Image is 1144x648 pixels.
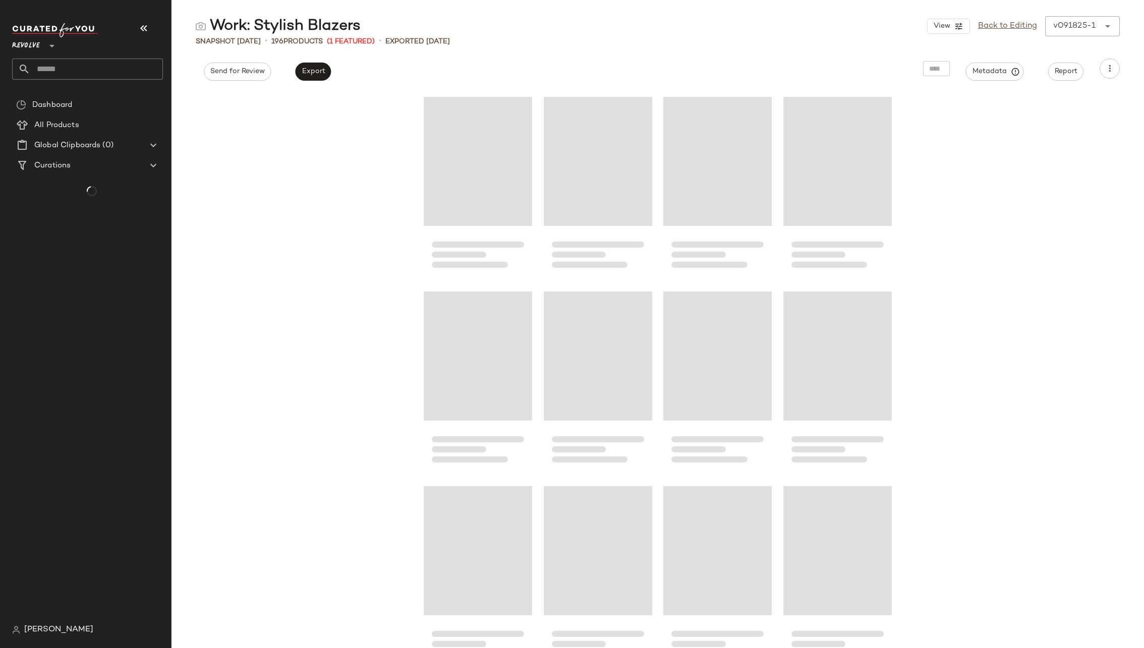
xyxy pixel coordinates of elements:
div: Loading... [663,287,772,474]
span: All Products [34,120,79,131]
span: Send for Review [210,68,265,76]
button: Report [1048,63,1083,81]
div: Loading... [424,93,532,279]
span: Report [1054,68,1077,76]
div: Loading... [663,93,772,279]
span: (1 Featured) [327,36,375,47]
div: Loading... [544,93,652,279]
button: View [927,19,969,34]
span: [PERSON_NAME] [24,624,93,636]
div: Loading... [783,287,892,474]
div: Loading... [424,287,532,474]
img: svg%3e [16,100,26,110]
img: svg%3e [196,21,206,31]
span: Global Clipboards [34,140,100,151]
span: • [265,35,267,47]
span: 196 [271,38,283,45]
span: Snapshot [DATE] [196,36,261,47]
span: • [379,35,381,47]
span: Metadata [972,67,1018,76]
button: Send for Review [204,63,271,81]
span: View [933,22,950,30]
span: Export [301,68,325,76]
span: Dashboard [32,99,72,111]
button: Metadata [966,63,1024,81]
div: v091825-1 [1053,20,1096,32]
span: Curations [34,160,71,171]
p: Exported [DATE] [385,36,450,47]
img: cfy_white_logo.C9jOOHJF.svg [12,23,98,37]
div: Loading... [783,93,892,279]
div: Products [271,36,323,47]
span: Revolve [12,34,40,52]
img: svg%3e [12,626,20,634]
div: Loading... [544,287,652,474]
a: Back to Editing [978,20,1037,32]
button: Export [295,63,331,81]
span: (0) [100,140,113,151]
div: Work: Stylish Blazers [196,16,361,36]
